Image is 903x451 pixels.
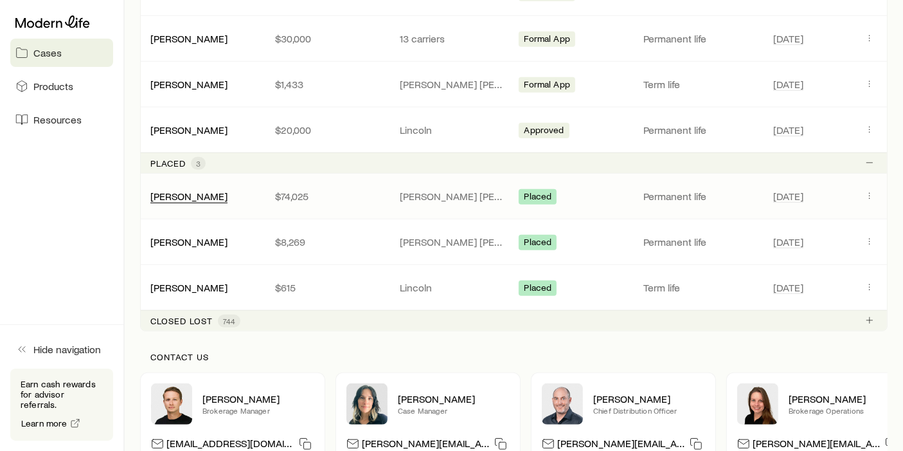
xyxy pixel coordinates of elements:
span: Products [33,80,73,93]
p: $30,000 [275,32,379,45]
a: [PERSON_NAME] [150,124,228,136]
span: 744 [223,316,235,326]
a: [PERSON_NAME] [150,190,228,202]
span: Approved [524,125,564,138]
span: [DATE] [773,190,803,203]
div: [PERSON_NAME] [150,190,228,203]
p: [PERSON_NAME] [PERSON_NAME] [400,235,504,248]
a: Products [10,72,113,100]
p: Earn cash rewards for advisor referrals. [21,379,103,410]
img: Lisette Vega [346,383,388,425]
p: $1,433 [275,78,379,91]
span: [DATE] [773,124,803,136]
p: [PERSON_NAME] [PERSON_NAME] [400,78,504,91]
p: Permanent life [643,32,758,45]
p: [PERSON_NAME] [202,392,314,405]
p: [PERSON_NAME] [789,392,900,405]
div: [PERSON_NAME] [150,235,228,249]
img: Ellen Wall [737,383,778,425]
p: Chief Distribution Officer [593,405,705,416]
span: 3 [196,158,201,169]
span: Learn more [21,419,67,428]
div: [PERSON_NAME] [150,124,228,137]
span: Placed [524,191,551,205]
span: Placed [524,237,551,250]
p: [PERSON_NAME] [PERSON_NAME] [400,190,504,203]
p: Placed [150,158,186,169]
a: [PERSON_NAME] [150,281,228,293]
span: Placed [524,282,551,296]
p: Lincoln [400,124,504,136]
p: Case Manager [398,405,510,416]
span: Formal App [524,33,570,47]
p: 13 carriers [400,32,504,45]
p: Brokerage Operations [789,405,900,416]
span: [DATE] [773,281,803,294]
p: Contact us [150,352,877,362]
div: Earn cash rewards for advisor referrals.Learn more [10,369,113,441]
button: Hide navigation [10,335,113,364]
p: Brokerage Manager [202,405,314,416]
p: Permanent life [643,235,758,248]
img: Rich Loeffler [151,383,192,425]
span: [DATE] [773,235,803,248]
span: Resources [33,113,82,126]
p: [PERSON_NAME] [593,392,705,405]
p: Lincoln [400,281,504,294]
p: $74,025 [275,190,379,203]
span: Cases [33,46,62,59]
p: Term life [643,281,758,294]
p: Closed lost [150,316,213,326]
a: Resources [10,106,113,134]
p: Permanent life [643,124,758,136]
p: [PERSON_NAME] [398,392,510,405]
img: Dan Pierson [542,383,583,425]
p: $615 [275,281,379,294]
span: [DATE] [773,32,803,45]
p: Term life [643,78,758,91]
span: Formal App [524,79,570,93]
p: $8,269 [275,235,379,248]
a: Cases [10,39,113,67]
a: [PERSON_NAME] [150,235,228,248]
p: $20,000 [275,124,379,136]
span: Hide navigation [33,343,101,356]
div: [PERSON_NAME] [150,281,228,295]
span: [DATE] [773,78,803,91]
div: [PERSON_NAME] [150,78,228,91]
div: [PERSON_NAME] [150,32,228,46]
p: Permanent life [643,190,758,203]
a: [PERSON_NAME] [150,78,228,90]
a: [PERSON_NAME] [150,32,228,44]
